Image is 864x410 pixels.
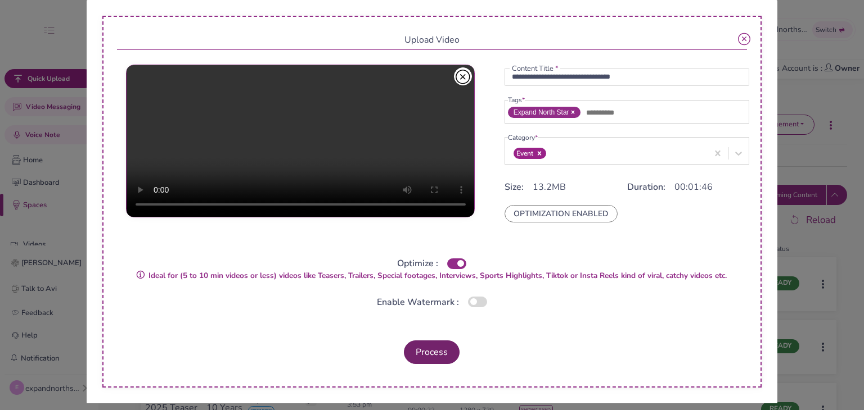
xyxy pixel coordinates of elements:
[505,181,524,193] span: Size:
[533,181,566,193] span: 13.2MB
[674,181,713,193] span: 00:01:46
[117,30,748,50] div: Upload Video
[627,181,665,193] span: Duration:
[137,270,727,281] strong: Ideal for (5 to 10 min videos or less) videos like Teasers, Trailers, Special footages, Interview...
[397,257,438,270] span: Optimize :
[505,205,618,222] span: OPTIMIZATION ENABLED
[514,148,533,158] div: Event
[511,65,559,72] label: Content Title
[377,295,459,309] span: Enable Watermark :
[508,107,580,118] span: Expand North Star
[508,133,538,143] legend: Category
[508,95,525,105] legend: Tags
[404,340,460,364] button: Process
